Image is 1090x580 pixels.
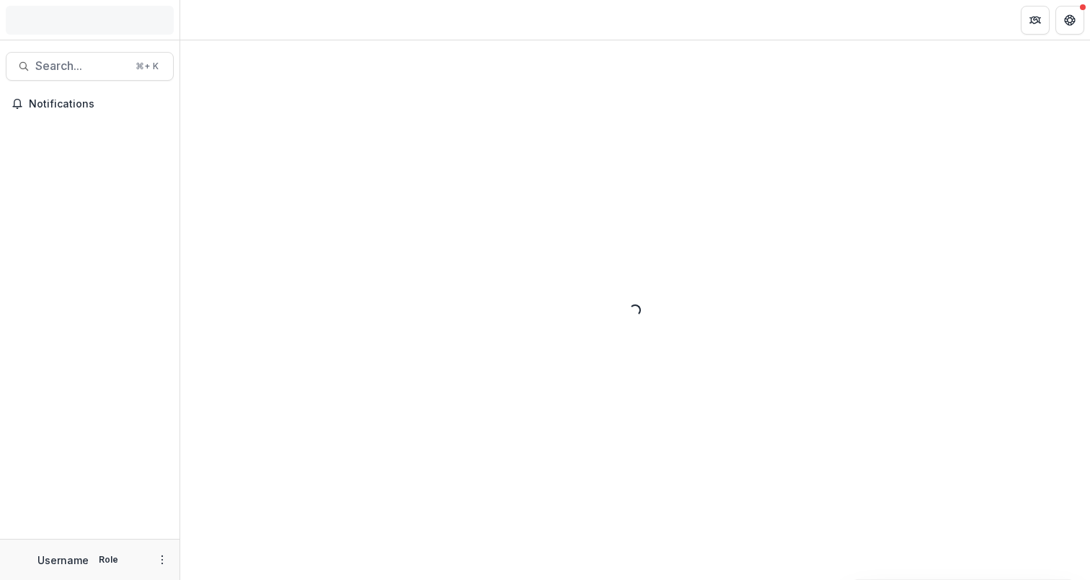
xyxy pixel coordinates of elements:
[37,553,89,568] p: Username
[35,59,127,73] span: Search...
[6,52,174,81] button: Search...
[1055,6,1084,35] button: Get Help
[133,58,161,74] div: ⌘ + K
[6,92,174,115] button: Notifications
[154,551,171,568] button: More
[1021,6,1050,35] button: Partners
[94,553,123,566] p: Role
[29,98,168,110] span: Notifications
